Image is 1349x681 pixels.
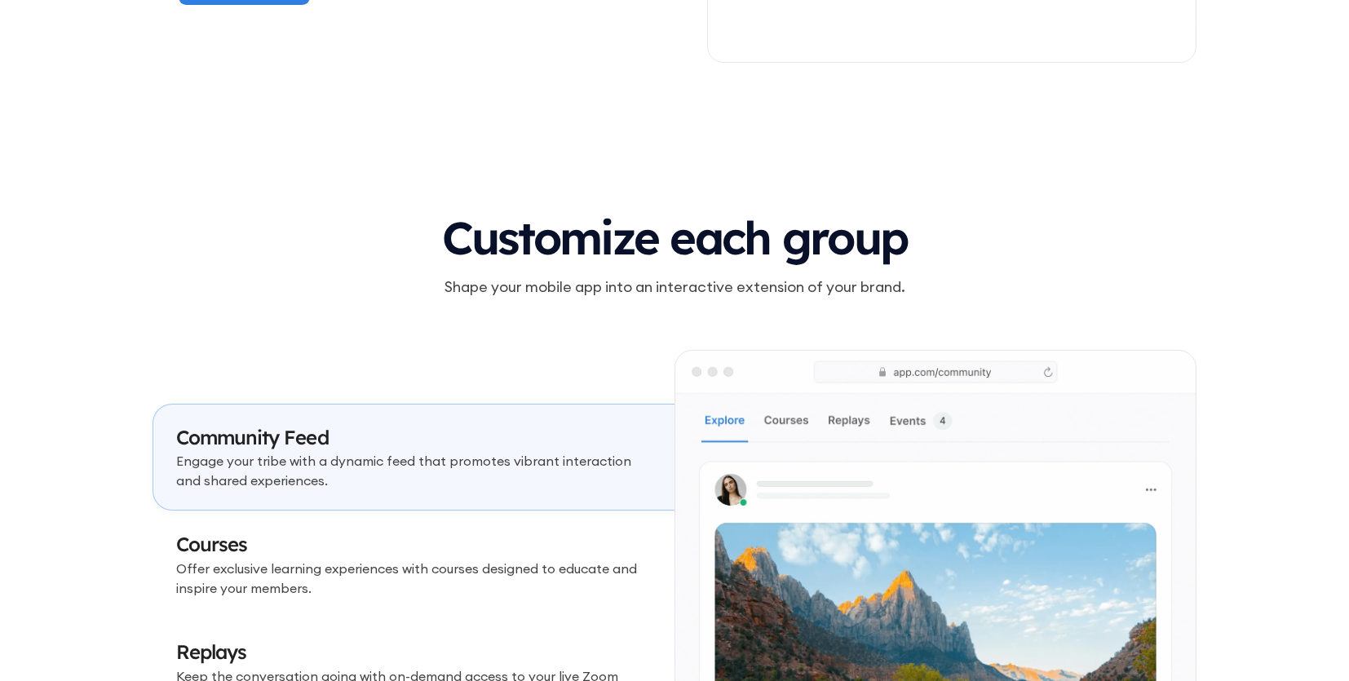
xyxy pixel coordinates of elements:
h3: Customize each group [153,213,1196,263]
p: Offer exclusive learning experiences with courses designed to educate and inspire your members. [176,559,652,598]
h3: Community Feed [176,424,652,452]
p: Shape your mobile app into an interactive extension of your brand. [153,276,1196,298]
h3: Replays [176,639,652,666]
p: Engage your tribe with a dynamic feed that promotes vibrant interaction and shared experiences. [176,451,652,490]
h3: Courses [176,531,652,559]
